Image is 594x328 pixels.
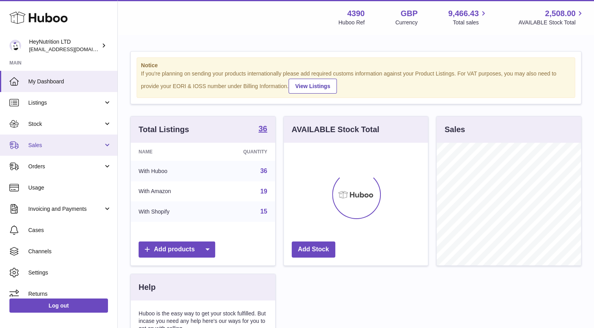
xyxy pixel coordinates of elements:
[518,19,585,26] span: AVAILABLE Stock Total
[28,163,103,170] span: Orders
[9,40,21,52] img: info@heynutrition.com
[258,125,267,134] a: 36
[28,290,111,298] span: Returns
[141,70,571,94] div: If you're planning on sending your products internationally please add required customs informati...
[400,8,417,19] strong: GBP
[453,19,488,26] span: Total sales
[139,282,155,293] h3: Help
[28,184,111,192] span: Usage
[28,227,111,234] span: Cases
[395,19,418,26] div: Currency
[444,124,465,135] h3: Sales
[448,8,479,19] span: 9,466.43
[210,143,275,161] th: Quantity
[347,8,365,19] strong: 4390
[28,120,103,128] span: Stock
[29,46,115,52] span: [EMAIL_ADDRESS][DOMAIN_NAME]
[131,161,210,181] td: With Huboo
[28,248,111,255] span: Channels
[131,181,210,202] td: With Amazon
[29,38,100,53] div: HeyNutrition LTD
[139,241,215,258] a: Add products
[292,241,335,258] a: Add Stock
[260,188,267,195] a: 19
[260,208,267,215] a: 15
[28,269,111,276] span: Settings
[139,124,189,135] h3: Total Listings
[448,8,488,26] a: 9,466.43 Total sales
[260,168,267,174] a: 36
[28,78,111,85] span: My Dashboard
[28,142,103,149] span: Sales
[28,99,103,107] span: Listings
[131,201,210,222] td: With Shopify
[518,8,585,26] a: 2,508.00 AVAILABLE Stock Total
[289,79,337,94] a: View Listings
[338,19,365,26] div: Huboo Ref
[141,62,571,69] strong: Notice
[545,8,576,19] span: 2,508.00
[9,299,108,313] a: Log out
[292,124,379,135] h3: AVAILABLE Stock Total
[28,205,103,213] span: Invoicing and Payments
[131,143,210,161] th: Name
[258,125,267,133] strong: 36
